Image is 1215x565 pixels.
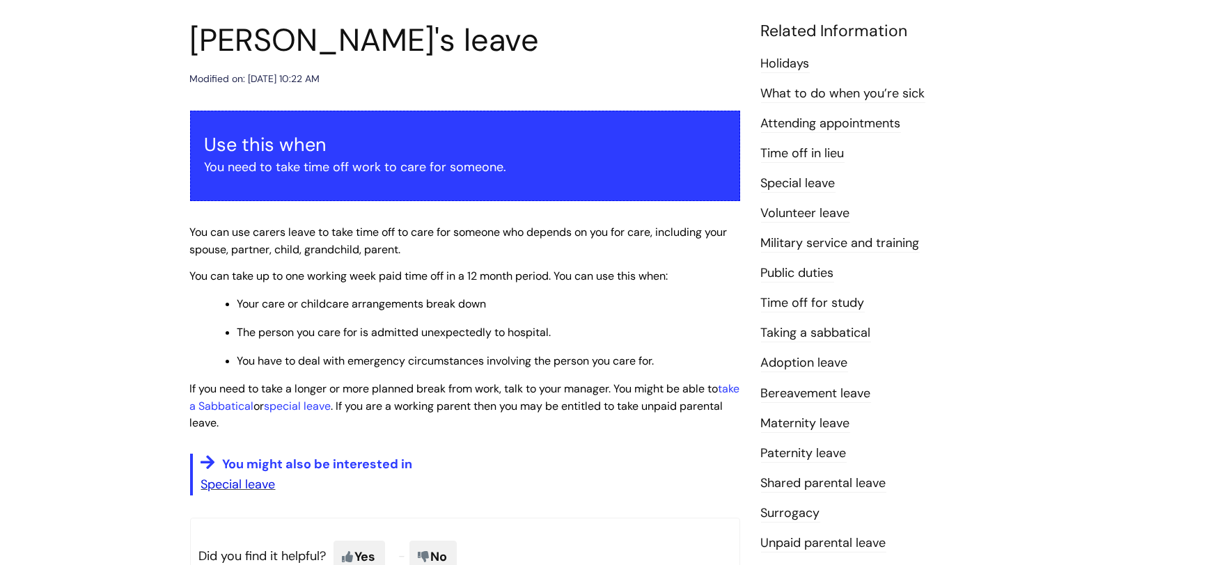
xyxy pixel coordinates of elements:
[190,269,668,283] span: You can take up to one working week paid time off in a 12 month period. You can use this when:
[761,264,834,282] a: Public duties
[222,456,412,472] span: You might also be interested in
[190,381,740,431] span: If you need to take a longer or more planned break from work, talk to your manager. You might be ...
[761,475,886,493] a: Shared parental leave
[761,115,901,133] a: Attending appointments
[190,381,740,413] a: take a Sabbatical
[190,225,728,257] span: You can use carers leave to take time off to care for someone who depends on you for care, includ...
[761,175,836,193] a: Special leave
[761,445,847,463] a: Paternity leave
[761,234,920,253] a: Military service and training
[265,399,331,413] a: special leave
[761,354,848,372] a: Adoption leave
[761,145,845,163] a: Time off in lieu
[237,325,551,340] span: The person you care for is admitted unexpectedly to hospital.
[761,504,820,523] a: Surrogacy
[761,324,871,342] a: Taking a sabbatical
[761,55,810,73] a: Holidays
[761,534,886,552] a: Unpaid parental leave
[237,296,487,311] span: Your care or childcare arrangements break down
[201,476,276,493] a: Special leave
[761,85,925,103] a: What to do when you’re sick
[761,294,865,312] a: Time off for study
[761,205,850,223] a: Volunteer leave
[190,22,740,59] h1: [PERSON_NAME]'s leave
[205,156,726,178] p: You need to take time off work to care for someone.
[190,70,320,88] div: Modified on: [DATE] 10:22 AM
[761,22,1026,41] h4: Related Information
[761,385,871,403] a: Bereavement leave
[761,415,850,433] a: Maternity leave
[237,353,654,368] span: You have to deal with emergency circumstances involving the person you care for.
[205,134,726,156] h3: Use this when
